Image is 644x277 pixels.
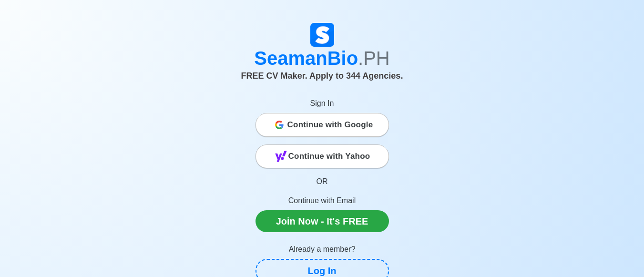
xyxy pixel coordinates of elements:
a: Join Now - It's FREE [256,210,389,232]
button: Continue with Google [256,113,389,137]
span: Continue with Google [287,115,373,134]
p: Sign In [256,98,389,109]
img: Logo [310,23,334,47]
span: Continue with Yahoo [288,147,370,166]
span: FREE CV Maker. Apply to 344 Agencies. [241,71,403,81]
span: .PH [358,48,390,69]
p: Already a member? [256,244,389,255]
p: Continue with Email [256,195,389,206]
p: OR [256,176,389,187]
button: Continue with Yahoo [256,144,389,168]
h1: SeamanBio [58,47,587,70]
